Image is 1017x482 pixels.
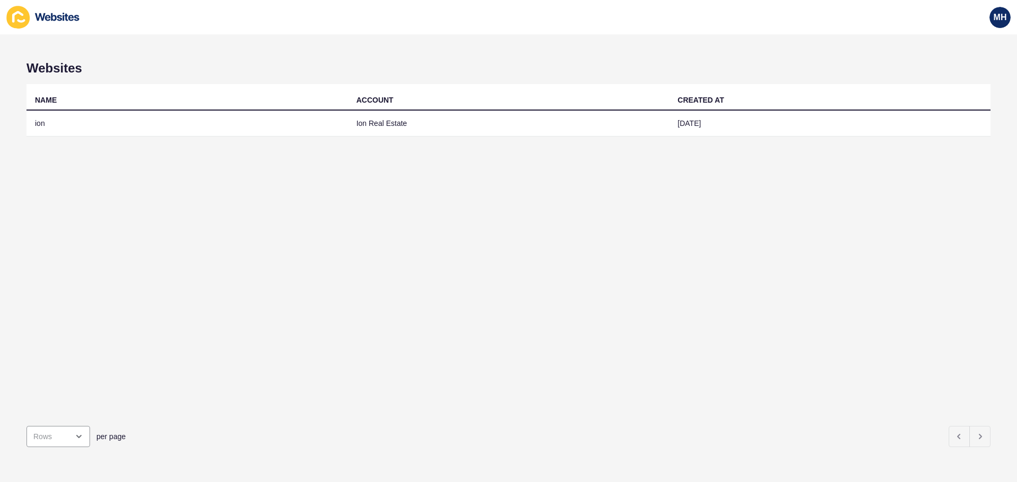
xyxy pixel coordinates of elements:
[96,431,126,442] span: per page
[26,111,348,137] td: ion
[26,426,90,447] div: open menu
[35,95,57,105] div: NAME
[356,95,394,105] div: ACCOUNT
[669,111,991,137] td: [DATE]
[994,12,1007,23] span: MH
[677,95,724,105] div: CREATED AT
[26,61,991,76] h1: Websites
[348,111,670,137] td: Ion Real Estate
